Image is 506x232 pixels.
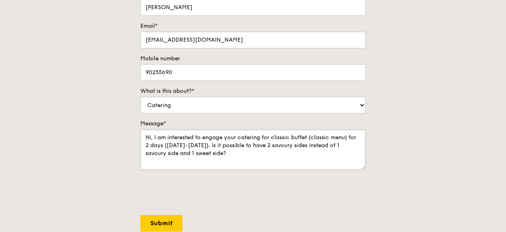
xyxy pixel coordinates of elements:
[140,215,182,232] input: Submit
[140,55,366,63] label: Mobile number
[140,178,261,209] iframe: reCAPTCHA
[140,120,366,128] label: Message*
[140,22,366,30] label: Email*
[140,87,366,95] label: What is this about?*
